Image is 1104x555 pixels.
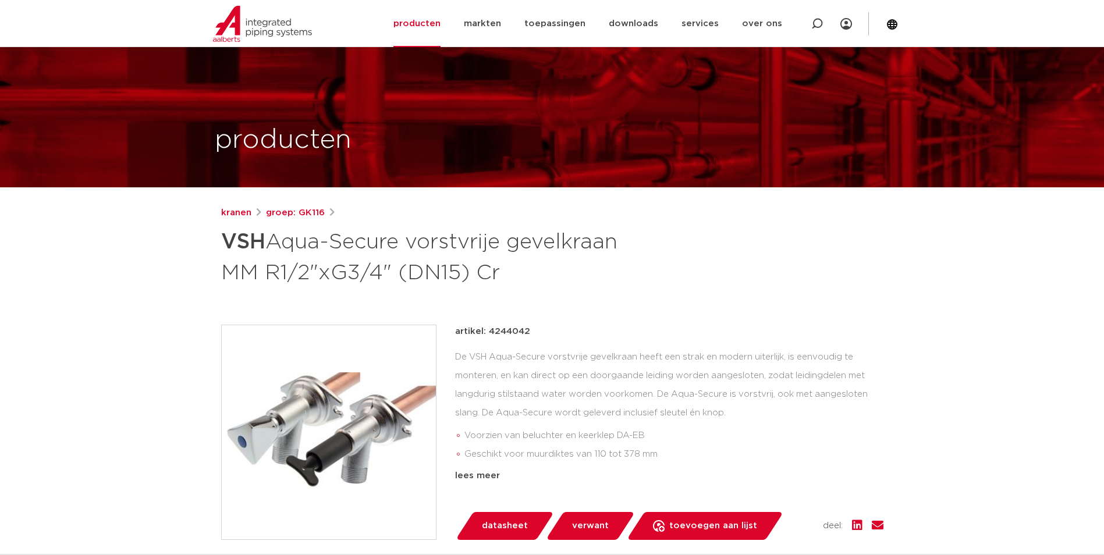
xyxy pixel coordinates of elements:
img: Product Image for VSH Aqua-Secure vorstvrije gevelkraan MM R1/2"xG3/4" (DN15) Cr [222,325,436,539]
p: artikel: 4244042 [455,325,530,339]
span: toevoegen aan lijst [669,517,757,535]
strong: VSH [221,232,265,252]
a: datasheet [455,512,554,540]
li: Voorzien van beluchter en keerklep DA-EB [464,426,883,445]
span: deel: [823,519,843,533]
h1: producten [215,122,352,159]
li: Geschikt voor muurdiktes van 110 tot 378 mm [464,445,883,464]
a: kranen [221,206,251,220]
div: lees meer [455,469,883,483]
h1: Aqua-Secure vorstvrije gevelkraan MM R1/2"xG3/4" (DN15) Cr [221,225,658,287]
a: groep: GK116 [266,206,325,220]
span: verwant [572,517,609,535]
span: datasheet [482,517,528,535]
div: De VSH Aqua-Secure vorstvrije gevelkraan heeft een strak en modern uiterlijk, is eenvoudig te mon... [455,348,883,464]
a: verwant [545,512,635,540]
